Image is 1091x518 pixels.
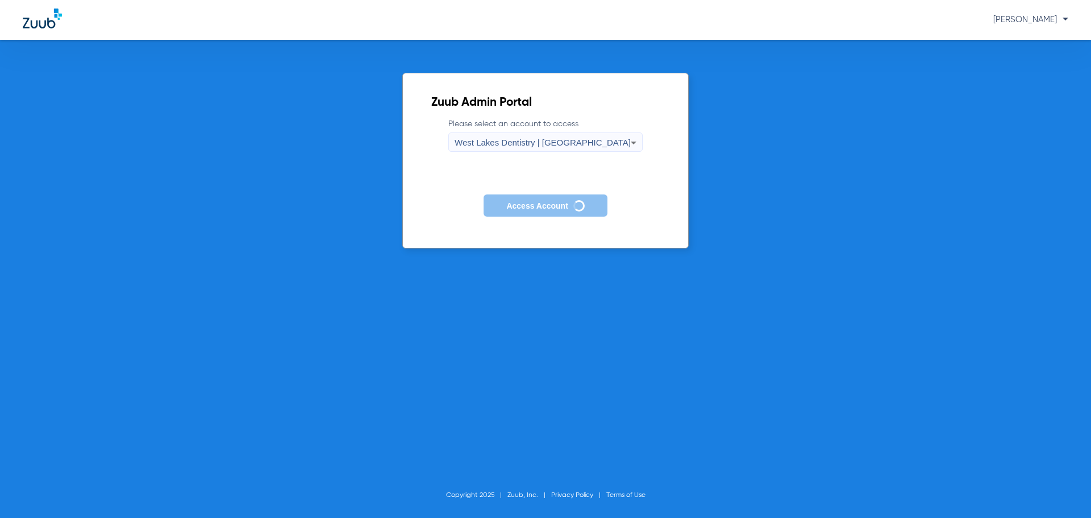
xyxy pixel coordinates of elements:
button: Access Account [484,194,607,217]
a: Privacy Policy [551,492,593,499]
label: Please select an account to access [448,118,643,152]
span: West Lakes Dentistry | [GEOGRAPHIC_DATA] [455,138,631,147]
li: Copyright 2025 [446,490,507,501]
img: Zuub Logo [23,9,62,28]
a: Terms of Use [606,492,646,499]
li: Zuub, Inc. [507,490,551,501]
h2: Zuub Admin Portal [431,97,660,109]
span: Access Account [506,201,568,210]
span: [PERSON_NAME] [993,15,1068,24]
